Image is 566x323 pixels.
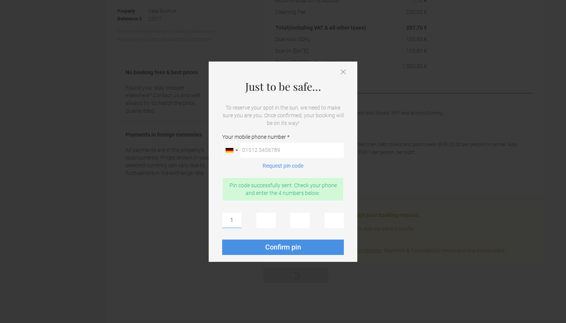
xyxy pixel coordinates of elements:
div: Germany (Deutschland): +49 [223,143,240,158]
button: Request pin code [258,162,308,170]
div: Pin code successfully sent. Check your phone and enter the 4 numbers below: [222,177,344,201]
button: Confirm pin [222,240,344,255]
input: Your mobile phone number [222,143,344,158]
p: To reserve your spot in the sun, we need to make sure you are you. Once confirmed, your booking w... [222,104,344,127]
h4: Just to be safe… [222,81,344,92]
span: Your mobile phone number [222,133,290,141]
button: Close [341,69,346,76]
span: Confirm pin [265,243,301,251]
